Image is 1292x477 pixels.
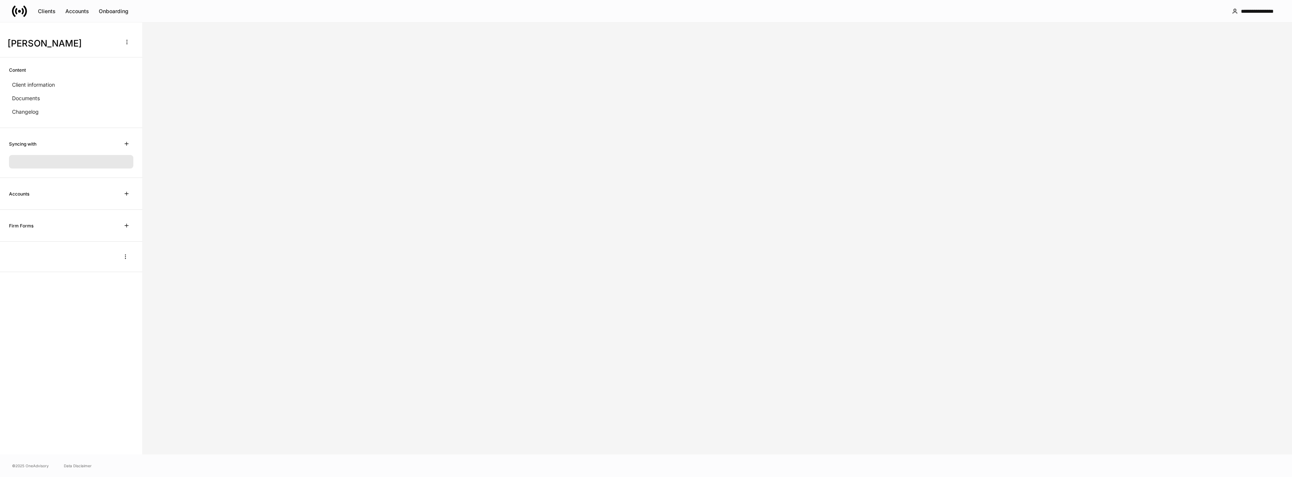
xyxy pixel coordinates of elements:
h3: [PERSON_NAME] [8,38,116,50]
div: Accounts [65,9,89,14]
button: Clients [33,5,60,17]
h6: Content [9,66,26,74]
div: Onboarding [99,9,128,14]
button: Accounts [60,5,94,17]
p: Changelog [12,108,39,116]
h6: Accounts [9,190,29,197]
a: Documents [9,92,133,105]
h6: Syncing with [9,140,36,147]
span: © 2025 OneAdvisory [12,463,49,469]
h6: Firm Forms [9,222,33,229]
p: Documents [12,95,40,102]
a: Client information [9,78,133,92]
div: Clients [38,9,56,14]
p: Client information [12,81,55,89]
a: Changelog [9,105,133,119]
button: Onboarding [94,5,133,17]
a: Data Disclaimer [64,463,92,469]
